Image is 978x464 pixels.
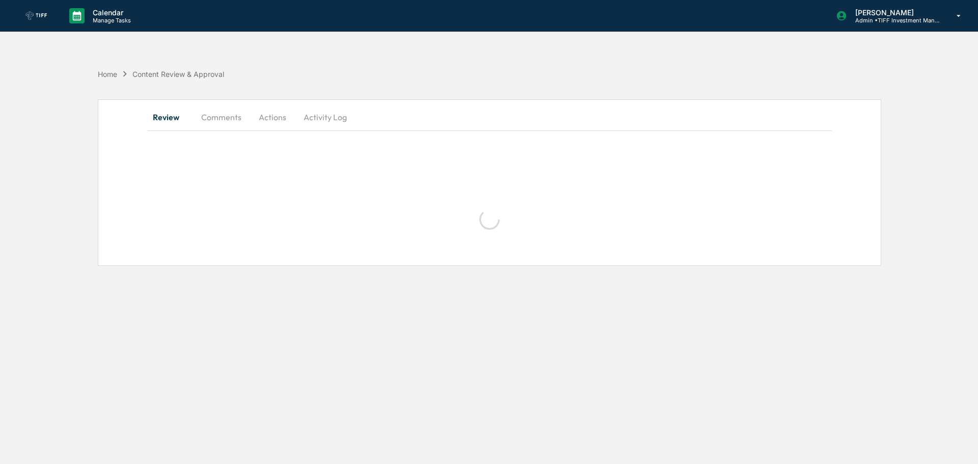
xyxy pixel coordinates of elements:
p: Manage Tasks [85,17,136,24]
p: [PERSON_NAME] [847,8,942,17]
p: Calendar [85,8,136,17]
button: Activity Log [295,105,355,129]
div: Home [98,70,117,78]
div: Content Review & Approval [132,70,224,78]
button: Actions [250,105,295,129]
img: logo [24,10,49,21]
p: Admin • TIFF Investment Management [847,17,942,24]
button: Comments [193,105,250,129]
button: Review [147,105,193,129]
div: secondary tabs example [147,105,832,129]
